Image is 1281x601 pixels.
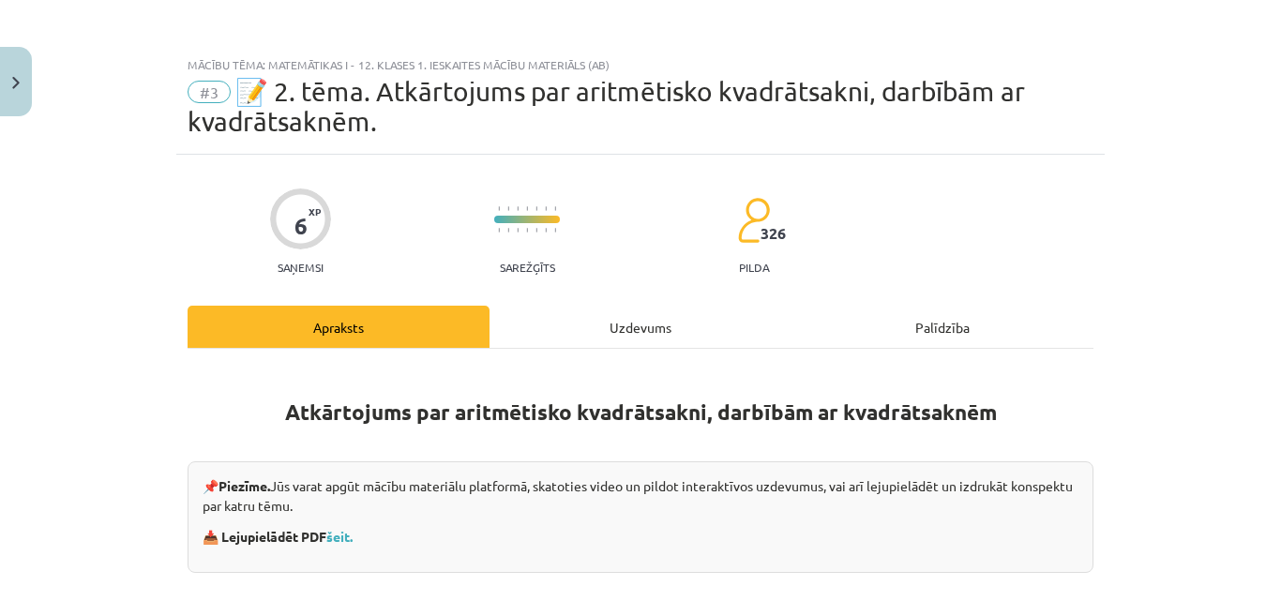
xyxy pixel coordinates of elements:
[526,228,528,233] img: icon-short-line-57e1e144782c952c97e751825c79c345078a6d821885a25fce030b3d8c18986b.svg
[500,261,555,274] p: Sarežģīts
[526,206,528,211] img: icon-short-line-57e1e144782c952c97e751825c79c345078a6d821885a25fce030b3d8c18986b.svg
[517,206,519,211] img: icon-short-line-57e1e144782c952c97e751825c79c345078a6d821885a25fce030b3d8c18986b.svg
[188,58,1093,71] div: Mācību tēma: Matemātikas i - 12. klases 1. ieskaites mācību materiāls (ab)
[326,528,353,545] a: šeit.
[498,206,500,211] img: icon-short-line-57e1e144782c952c97e751825c79c345078a6d821885a25fce030b3d8c18986b.svg
[507,206,509,211] img: icon-short-line-57e1e144782c952c97e751825c79c345078a6d821885a25fce030b3d8c18986b.svg
[507,228,509,233] img: icon-short-line-57e1e144782c952c97e751825c79c345078a6d821885a25fce030b3d8c18986b.svg
[294,213,308,239] div: 6
[791,306,1093,348] div: Palīdzība
[535,228,537,233] img: icon-short-line-57e1e144782c952c97e751825c79c345078a6d821885a25fce030b3d8c18986b.svg
[188,76,1025,137] span: 📝 2. tēma. Atkārtojums par aritmētisko kvadrātsakni, darbībām ar kvadrātsaknēm.
[554,228,556,233] img: icon-short-line-57e1e144782c952c97e751825c79c345078a6d821885a25fce030b3d8c18986b.svg
[739,261,769,274] p: pilda
[203,476,1078,516] p: 📌 Jūs varat apgūt mācību materiālu platformā, skatoties video un pildot interaktīvos uzdevumus, v...
[517,228,519,233] img: icon-short-line-57e1e144782c952c97e751825c79c345078a6d821885a25fce030b3d8c18986b.svg
[498,228,500,233] img: icon-short-line-57e1e144782c952c97e751825c79c345078a6d821885a25fce030b3d8c18986b.svg
[309,206,321,217] span: XP
[270,261,331,274] p: Saņemsi
[761,225,786,242] span: 326
[737,197,770,244] img: students-c634bb4e5e11cddfef0936a35e636f08e4e9abd3cc4e673bd6f9a4125e45ecb1.svg
[188,81,231,103] span: #3
[545,206,547,211] img: icon-short-line-57e1e144782c952c97e751825c79c345078a6d821885a25fce030b3d8c18986b.svg
[490,306,791,348] div: Uzdevums
[535,206,537,211] img: icon-short-line-57e1e144782c952c97e751825c79c345078a6d821885a25fce030b3d8c18986b.svg
[12,77,20,89] img: icon-close-lesson-0947bae3869378f0d4975bcd49f059093ad1ed9edebbc8119c70593378902aed.svg
[554,206,556,211] img: icon-short-line-57e1e144782c952c97e751825c79c345078a6d821885a25fce030b3d8c18986b.svg
[203,528,355,545] strong: 📥 Lejupielādēt PDF
[285,398,997,426] strong: Atkārtojums par aritmētisko kvadrātsakni, darbībām ar kvadrātsaknēm
[219,477,270,494] strong: Piezīme.
[188,306,490,348] div: Apraksts
[545,228,547,233] img: icon-short-line-57e1e144782c952c97e751825c79c345078a6d821885a25fce030b3d8c18986b.svg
